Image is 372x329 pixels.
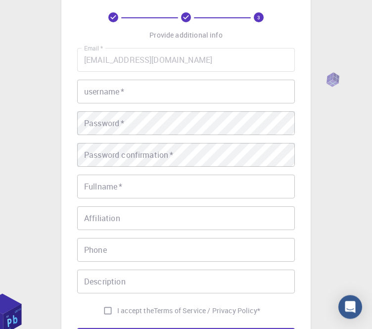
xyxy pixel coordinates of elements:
span: I accept the [117,306,154,316]
text: 3 [257,14,260,21]
label: Email [84,45,103,53]
div: Open Intercom Messenger [338,295,362,319]
p: Provide additional info [149,31,222,41]
a: Terms of Service / Privacy Policy* [154,306,260,316]
p: Terms of Service / Privacy Policy * [154,306,260,316]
